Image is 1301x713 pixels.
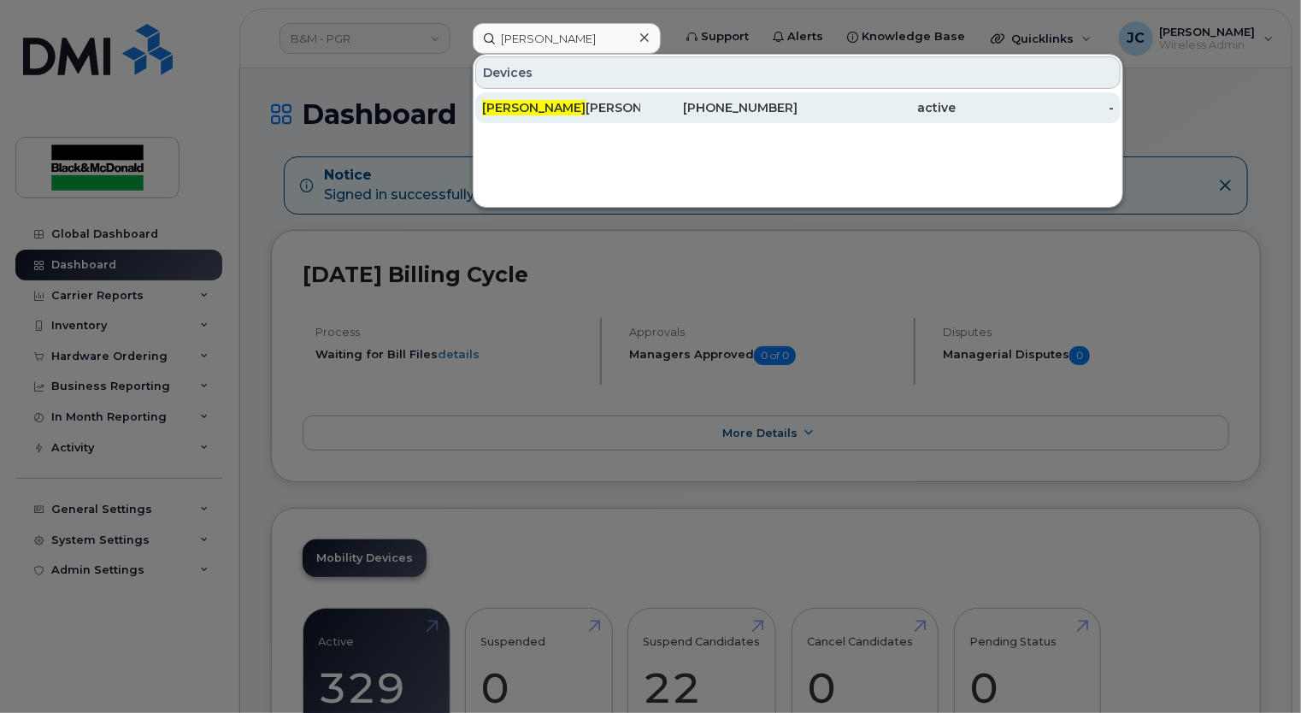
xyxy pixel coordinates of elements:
[482,99,640,116] div: [PERSON_NAME]
[956,99,1114,116] div: -
[475,56,1121,89] div: Devices
[475,92,1121,123] a: [PERSON_NAME][PERSON_NAME][PHONE_NUMBER]active-
[482,100,586,115] span: [PERSON_NAME]
[640,99,798,116] div: [PHONE_NUMBER]
[798,99,957,116] div: active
